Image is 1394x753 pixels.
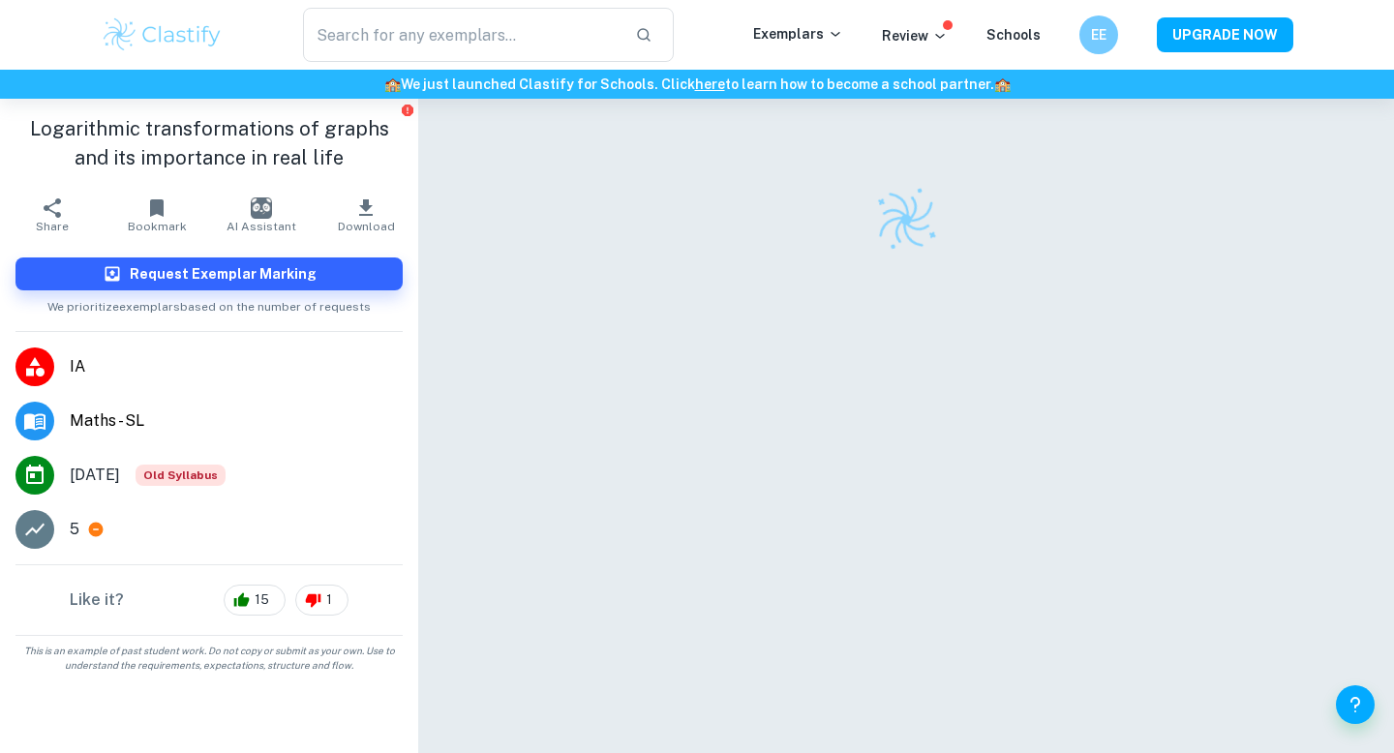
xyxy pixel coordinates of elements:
a: here [695,76,725,92]
div: Although this IA is written for the old math syllabus (last exam in November 2020), the current I... [136,465,226,486]
span: Bookmark [128,220,187,233]
button: UPGRADE NOW [1157,17,1293,52]
button: Help and Feedback [1336,685,1375,724]
h6: EE [1088,24,1110,45]
p: Exemplars [753,23,843,45]
span: Maths - SL [70,409,403,433]
button: Download [314,188,418,242]
input: Search for any exemplars... [303,8,620,62]
button: Report issue [400,103,414,117]
span: [DATE] [70,464,120,487]
button: Bookmark [105,188,209,242]
span: 15 [244,590,280,610]
span: 1 [316,590,343,610]
div: 15 [224,585,286,616]
span: 🏫 [384,76,401,92]
h1: Logarithmic transformations of graphs and its importance in real life [15,114,403,172]
p: Review [882,25,948,46]
img: Clastify logo [864,178,949,262]
h6: We just launched Clastify for Schools. Click to learn how to become a school partner. [4,74,1390,95]
span: Old Syllabus [136,465,226,486]
button: Request Exemplar Marking [15,257,403,290]
h6: Like it? [70,588,124,612]
span: 🏫 [994,76,1011,92]
h6: Request Exemplar Marking [130,263,317,285]
p: 5 [70,518,79,541]
span: AI Assistant [227,220,296,233]
button: AI Assistant [209,188,314,242]
img: AI Assistant [251,197,272,219]
span: This is an example of past student work. Do not copy or submit as your own. Use to understand the... [8,644,410,673]
span: We prioritize exemplars based on the number of requests [47,290,371,316]
span: Share [36,220,69,233]
span: IA [70,355,403,378]
button: EE [1079,15,1118,54]
img: Clastify logo [101,15,224,54]
a: Schools [986,27,1041,43]
span: Download [338,220,395,233]
div: 1 [295,585,348,616]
